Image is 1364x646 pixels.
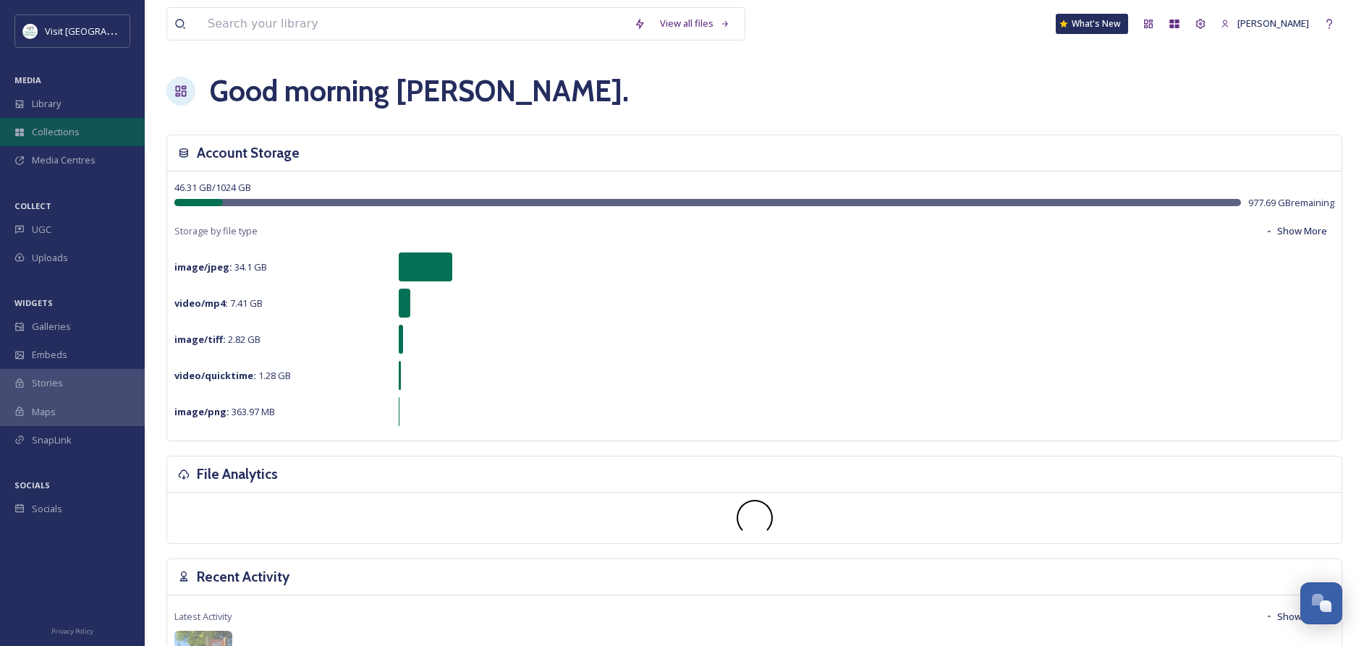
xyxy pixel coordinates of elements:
img: download%20%281%29.jpeg [23,24,38,38]
span: 2.82 GB [174,333,260,346]
span: Visit [GEOGRAPHIC_DATA] [45,24,157,38]
span: Embeds [32,348,67,362]
h3: Account Storage [197,143,300,163]
button: Open Chat [1300,582,1342,624]
span: SnapLink [32,433,72,447]
a: View all files [653,9,737,38]
span: MEDIA [14,75,41,85]
a: Privacy Policy [51,621,93,639]
a: [PERSON_NAME] [1213,9,1316,38]
span: COLLECT [14,200,51,211]
span: 1.28 GB [174,369,291,382]
h1: Good morning [PERSON_NAME] . [210,69,629,113]
span: 363.97 MB [174,405,275,418]
span: 46.31 GB / 1024 GB [174,181,251,194]
span: Maps [32,405,56,419]
strong: video/quicktime : [174,369,256,382]
span: 977.69 GB remaining [1248,196,1334,210]
span: Stories [32,376,63,390]
span: Latest Activity [174,610,232,624]
span: Uploads [32,251,68,265]
span: Library [32,97,61,111]
span: 34.1 GB [174,260,267,273]
span: [PERSON_NAME] [1237,17,1309,30]
span: Media Centres [32,153,96,167]
h3: Recent Activity [197,566,289,587]
strong: video/mp4 : [174,297,228,310]
span: Socials [32,502,62,516]
span: WIDGETS [14,297,53,308]
span: Privacy Policy [51,626,93,636]
button: Show More [1258,603,1334,631]
span: SOCIALS [14,480,50,490]
span: UGC [32,223,51,237]
strong: image/jpeg : [174,260,232,273]
button: Show More [1258,217,1334,245]
span: Storage by file type [174,224,258,238]
span: Galleries [32,320,71,333]
strong: image/png : [174,405,229,418]
span: Collections [32,125,80,139]
input: Search your library [200,8,627,40]
strong: image/tiff : [174,333,226,346]
a: What's New [1056,14,1128,34]
h3: File Analytics [197,464,278,485]
span: 7.41 GB [174,297,263,310]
